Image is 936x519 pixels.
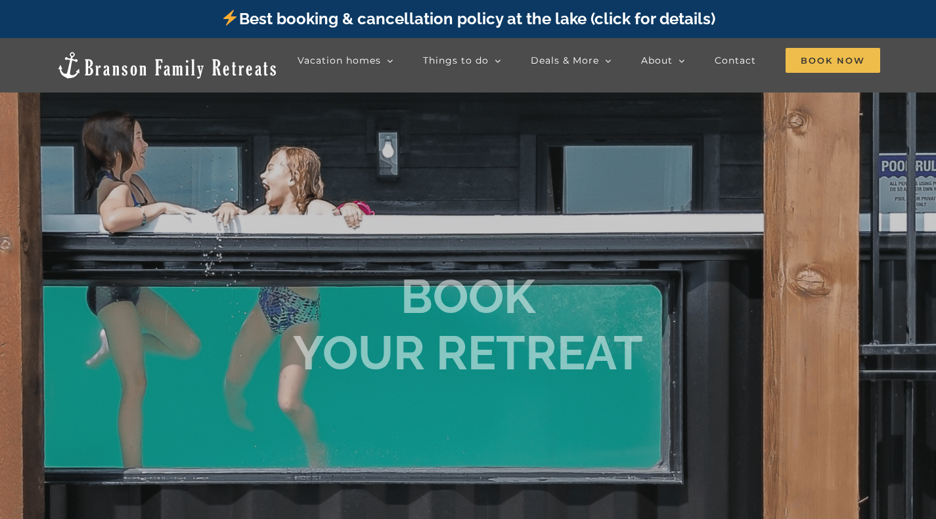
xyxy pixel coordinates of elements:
a: About [641,47,685,73]
a: Contact [715,47,756,73]
span: Contact [715,56,756,65]
b: BOOK YOUR RETREAT [293,268,643,381]
span: Vacation homes [298,56,381,65]
a: Best booking & cancellation policy at the lake (click for details) [221,9,715,28]
a: Deals & More [531,47,612,73]
a: Book Now [786,47,880,73]
a: Things to do [423,47,501,73]
img: Branson Family Retreats Logo [56,51,279,80]
span: Book Now [786,48,880,73]
span: About [641,56,673,65]
span: Deals & More [531,56,599,65]
nav: Main Menu [298,47,880,73]
span: Things to do [423,56,489,65]
a: Vacation homes [298,47,393,73]
img: ⚡️ [222,10,238,26]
